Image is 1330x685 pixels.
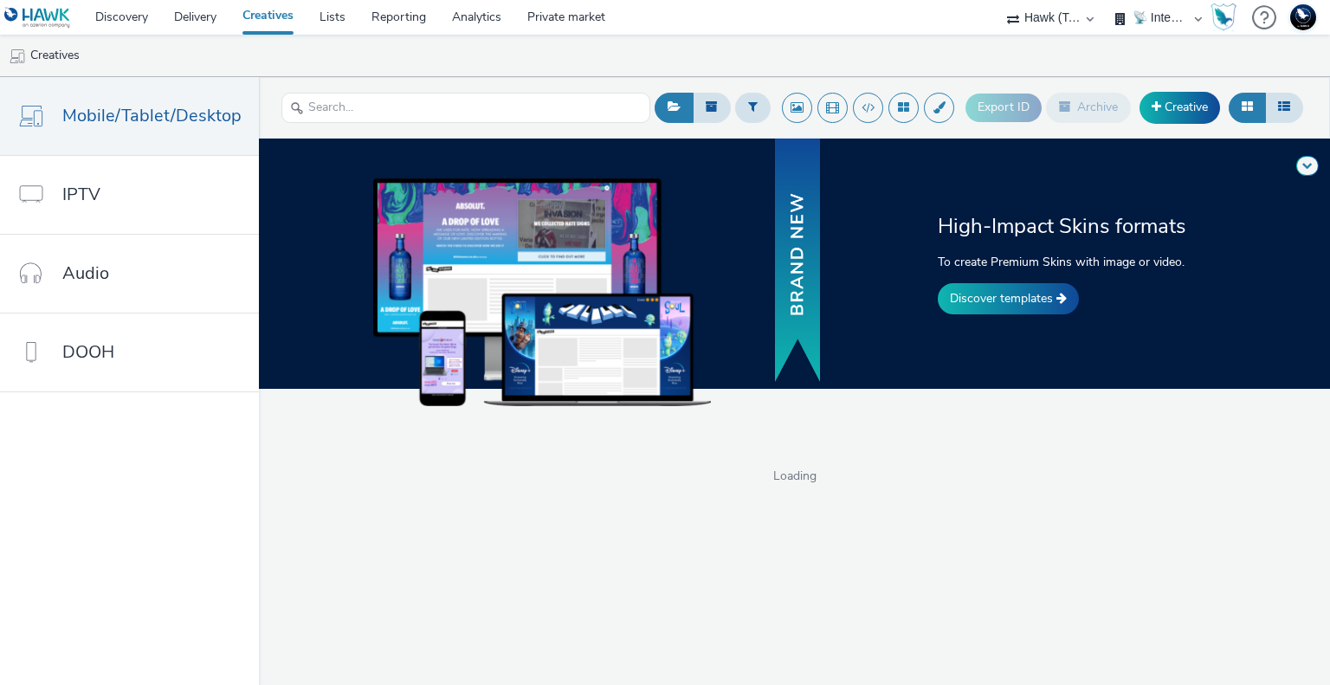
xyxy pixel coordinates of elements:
span: DOOH [62,339,114,365]
img: Hawk Academy [1211,3,1236,31]
span: Audio [62,261,109,286]
p: To create Premium Skins with image or video. [938,253,1197,271]
input: Search... [281,93,650,123]
img: undefined Logo [4,7,71,29]
a: Creative [1140,92,1220,123]
img: mobile [9,48,26,65]
button: Archive [1046,93,1131,122]
a: Discover templates [938,283,1079,314]
img: Support Hawk [1290,4,1316,30]
span: Loading [259,468,1330,485]
img: banner with new text [772,136,823,386]
span: Mobile/Tablet/Desktop [62,103,242,128]
h2: High-Impact Skins formats [938,212,1197,240]
button: Grid [1229,93,1266,122]
button: Export ID [965,94,1042,121]
img: example of skins on dekstop, tablet and mobile devices [373,178,711,405]
span: IPTV [62,182,100,207]
a: Hawk Academy [1211,3,1243,31]
button: Table [1265,93,1303,122]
